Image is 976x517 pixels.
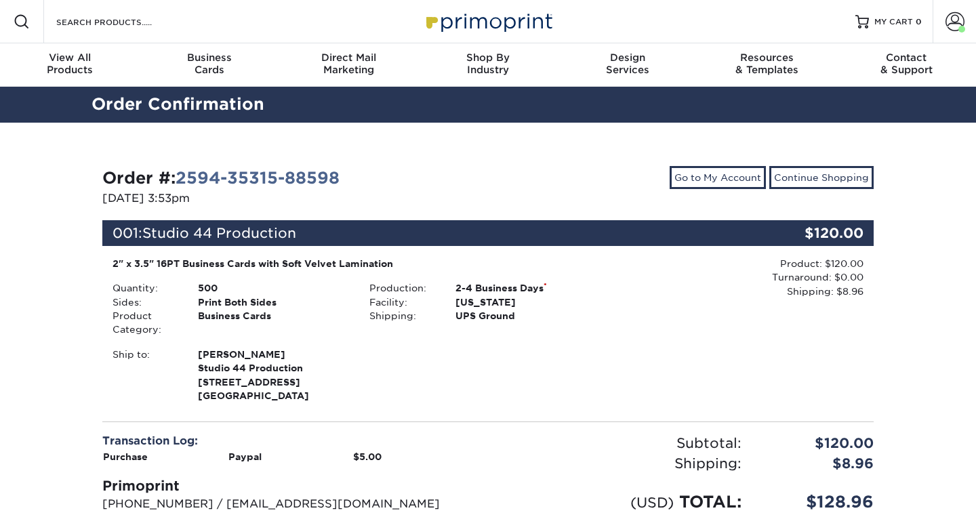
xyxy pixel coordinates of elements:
div: Shipping: [359,309,445,323]
div: Product Category: [102,309,188,337]
div: UPS Ground [445,309,617,323]
span: Contact [836,51,976,64]
div: Subtotal: [488,433,752,453]
span: Resources [697,51,837,64]
div: Ship to: [102,348,188,403]
div: Print Both Sides [188,295,359,309]
div: Product: $120.00 Turnaround: $0.00 Shipping: $8.96 [617,257,863,298]
div: Industry [418,51,558,76]
a: Shop ByIndustry [418,43,558,87]
a: Contact& Support [836,43,976,87]
strong: Purchase [103,451,148,462]
h2: Order Confirmation [81,92,895,117]
span: TOTAL: [679,492,741,512]
span: Studio 44 Production [142,225,296,241]
span: Shop By [418,51,558,64]
p: [DATE] 3:53pm [102,190,478,207]
span: [STREET_ADDRESS] [198,375,349,389]
div: Cards [140,51,279,76]
span: Studio 44 Production [198,361,349,375]
div: Business Cards [188,309,359,337]
div: Marketing [279,51,418,76]
div: 500 [188,281,359,295]
a: Resources& Templates [697,43,837,87]
span: 0 [916,17,922,26]
div: Transaction Log: [102,433,478,449]
div: $120.00 [752,433,884,453]
a: Continue Shopping [769,166,874,189]
span: Direct Mail [279,51,418,64]
div: [US_STATE] [445,295,617,309]
div: Facility: [359,295,445,309]
div: 2" x 3.5" 16PT Business Cards with Soft Velvet Lamination [113,257,607,270]
div: $8.96 [752,453,884,474]
div: 2-4 Business Days [445,281,617,295]
div: Sides: [102,295,188,309]
strong: Paypal [228,451,262,462]
input: SEARCH PRODUCTS..... [55,14,187,30]
span: Business [140,51,279,64]
div: & Support [836,51,976,76]
strong: [GEOGRAPHIC_DATA] [198,348,349,401]
div: Quantity: [102,281,188,295]
div: Services [558,51,697,76]
a: BusinessCards [140,43,279,87]
a: DesignServices [558,43,697,87]
span: Design [558,51,697,64]
span: [PERSON_NAME] [198,348,349,361]
a: Go to My Account [670,166,766,189]
a: 2594-35315-88598 [176,168,340,188]
img: Primoprint [420,7,556,36]
span: MY CART [874,16,913,28]
div: & Templates [697,51,837,76]
div: Production: [359,281,445,295]
div: Shipping: [488,453,752,474]
div: $128.96 [752,490,884,514]
div: 001: [102,220,745,246]
small: (USD) [630,494,674,511]
div: $120.00 [745,220,874,246]
a: Direct MailMarketing [279,43,418,87]
strong: $5.00 [353,451,382,462]
strong: Order #: [102,168,340,188]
